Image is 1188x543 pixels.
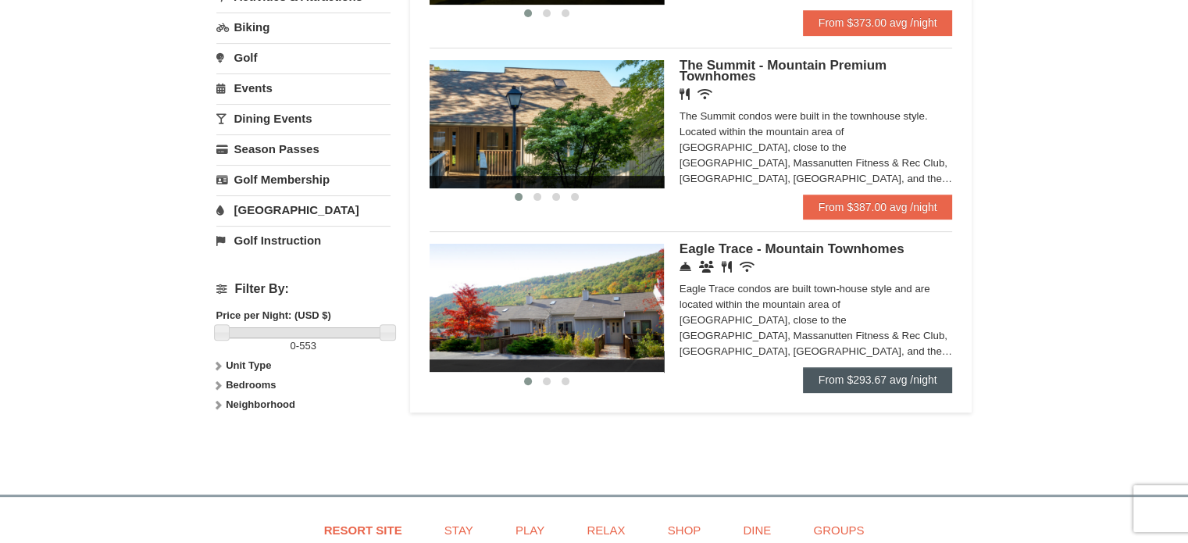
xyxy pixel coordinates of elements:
[216,104,391,133] a: Dining Events
[680,261,691,273] i: Concierge Desk
[226,359,271,371] strong: Unit Type
[216,309,331,321] strong: Price per Night: (USD $)
[216,43,391,72] a: Golf
[740,261,755,273] i: Wireless Internet (free)
[216,134,391,163] a: Season Passes
[680,109,953,187] div: The Summit condos were built in the townhouse style. Located within the mountain area of [GEOGRAP...
[216,13,391,41] a: Biking
[299,340,316,352] span: 553
[680,58,887,84] span: The Summit - Mountain Premium Townhomes
[226,398,295,410] strong: Neighborhood
[680,281,953,359] div: Eagle Trace condos are built town-house style and are located within the mountain area of [GEOGRA...
[803,367,953,392] a: From $293.67 avg /night
[216,195,391,224] a: [GEOGRAPHIC_DATA]
[680,88,690,100] i: Restaurant
[803,195,953,220] a: From $387.00 avg /night
[216,338,391,354] label: -
[803,10,953,35] a: From $373.00 avg /night
[216,226,391,255] a: Golf Instruction
[291,340,296,352] span: 0
[226,379,276,391] strong: Bedrooms
[216,282,391,296] h4: Filter By:
[216,165,391,194] a: Golf Membership
[697,88,712,100] i: Wireless Internet (free)
[216,73,391,102] a: Events
[680,241,904,256] span: Eagle Trace - Mountain Townhomes
[722,261,732,273] i: Restaurant
[699,261,714,273] i: Conference Facilities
